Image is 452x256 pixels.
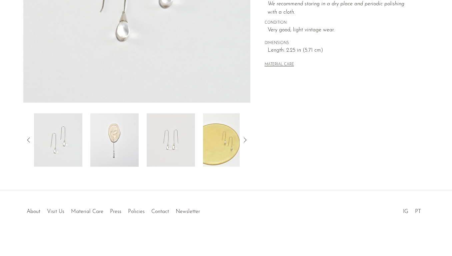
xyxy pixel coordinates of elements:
ul: Quick links [23,204,203,216]
button: MATERIAL CARE [265,62,294,67]
a: IG [403,209,408,214]
img: Crystal Teardrop Earrings [90,113,139,167]
a: Visit Us [47,209,64,214]
span: DIMENSIONS [265,40,415,46]
span: Length: 2.25 in (5.71 cm) [268,46,415,55]
img: Crystal Teardrop Earrings [147,113,195,167]
a: Policies [128,209,145,214]
a: About [27,209,40,214]
a: Material Care [71,209,103,214]
span: Very good; light vintage wear. [268,26,415,35]
img: Crystal Teardrop Earrings [203,113,251,167]
a: Press [110,209,121,214]
a: PT [415,209,421,214]
ul: Social Medias [400,204,424,216]
i: We recommend storing in a dry place and periodic polishing with a cloth. [268,1,404,15]
span: CONDITION [265,20,415,26]
a: Contact [151,209,169,214]
img: Crystal Teardrop Earrings [34,113,82,167]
